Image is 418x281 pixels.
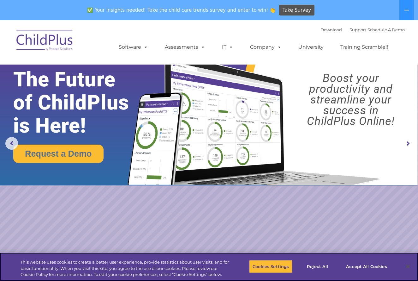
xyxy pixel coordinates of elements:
a: Schedule A Demo [367,27,405,32]
a: Download [320,27,342,32]
button: Close [401,259,415,273]
span: ✅ Your insights needed! Take the child care trends survey and enter to win! 👏 [85,4,278,16]
a: Software [112,41,154,53]
a: Company [244,41,288,53]
a: Request a Demo [13,145,104,163]
span: Take Survey [283,5,311,16]
span: Phone number [88,68,115,72]
rs-layer: The Future of ChildPlus is Here! [13,68,147,137]
font: | [320,27,405,32]
a: Support [349,27,366,32]
img: ChildPlus by Procare Solutions [13,25,76,57]
button: Cookies Settings [249,260,292,273]
button: Accept All Cookies [343,260,390,273]
a: IT [216,41,240,53]
a: Take Survey [279,5,315,16]
a: Assessments [158,41,212,53]
a: Training Scramble!! [334,41,394,53]
span: Last name [88,42,107,47]
div: This website uses cookies to create a better user experience, provide statistics about user visit... [21,259,230,278]
button: Reject All [298,260,337,273]
a: University [292,41,330,53]
rs-layer: Boost your productivity and streamline your success in ChildPlus Online! [289,73,413,127]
